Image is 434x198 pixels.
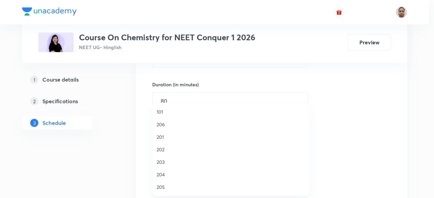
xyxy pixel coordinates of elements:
[157,158,305,166] span: 203
[157,108,305,115] span: 101
[157,146,305,153] span: 202
[157,183,305,191] span: 205
[157,171,305,178] span: 204
[157,133,305,140] span: 201
[157,121,305,128] span: 206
